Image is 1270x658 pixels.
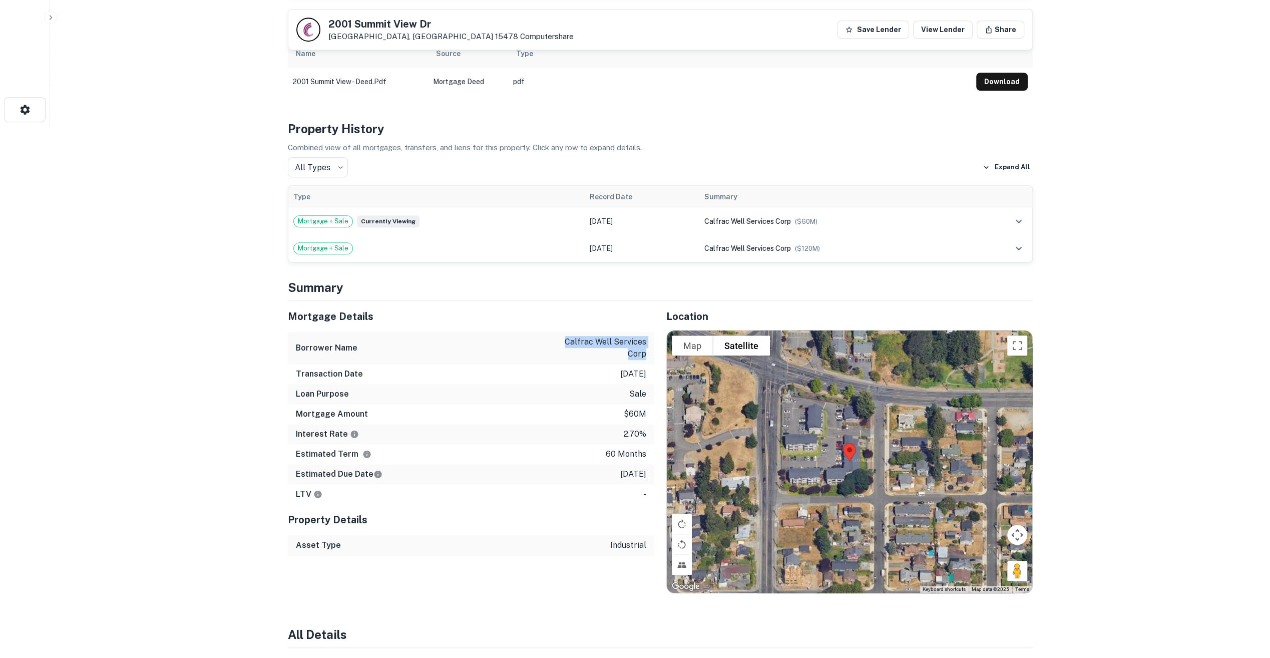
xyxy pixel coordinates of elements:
span: Mortgage + Sale [294,216,352,226]
h6: Estimated Due Date [296,468,382,480]
button: Rotate map counterclockwise [672,534,692,554]
div: All Types [288,157,348,177]
td: Mortgage Deed [428,68,508,96]
span: calfrac well services corp [704,217,791,225]
h4: Property History [288,120,1033,138]
h5: Mortgage Details [288,309,654,324]
p: calfrac well services corp [556,336,646,360]
th: Name [288,40,428,68]
p: [GEOGRAPHIC_DATA], [GEOGRAPHIC_DATA] 15478 [328,32,574,41]
span: Map data ©2025 [972,586,1009,592]
td: pdf [508,68,971,96]
a: Open this area in Google Maps (opens a new window) [669,580,702,593]
th: Type [508,40,971,68]
p: sale [629,388,646,400]
button: Show street map [672,336,713,356]
button: Toggle fullscreen view [1007,336,1027,356]
button: expand row [1010,213,1027,230]
button: expand row [1010,240,1027,257]
button: Map camera controls [1007,525,1027,545]
p: [DATE] [620,368,646,380]
p: - [643,488,646,500]
th: Record Date [585,186,699,208]
th: Source [428,40,508,68]
a: Terms (opens in new tab) [1015,586,1029,592]
h5: Property Details [288,512,654,527]
p: $60m [624,408,646,420]
h4: All Details [288,625,1033,643]
p: industrial [610,539,646,551]
span: Mortgage + Sale [294,243,352,253]
span: ($ 60M ) [795,218,817,225]
div: scrollable content [288,40,1033,96]
h5: 2001 Summit View Dr [328,19,574,29]
h5: Location [666,309,1033,324]
p: [DATE] [620,468,646,480]
span: Currently viewing [357,215,419,227]
div: Name [296,48,315,60]
span: ($ 120M ) [795,245,820,252]
button: Share [977,21,1024,39]
svg: Estimate is based on a standard schedule for this type of loan. [373,470,382,479]
h6: Loan Purpose [296,388,349,400]
h4: Summary [288,278,1033,296]
h6: LTV [296,488,322,500]
button: Tilt map [672,555,692,575]
button: Show satellite imagery [713,336,770,356]
a: View Lender [913,21,973,39]
td: [DATE] [585,235,699,262]
button: Drag Pegman onto the map to open Street View [1007,561,1027,581]
td: [DATE] [585,208,699,235]
a: Computershare [520,32,574,41]
h6: Asset Type [296,539,341,551]
th: Type [288,186,585,208]
button: Keyboard shortcuts [923,586,966,593]
svg: The interest rates displayed on the website are for informational purposes only and may be report... [350,430,359,439]
h6: Estimated Term [296,448,371,460]
button: Download [976,73,1028,91]
th: Summary [699,186,973,208]
svg: LTVs displayed on the website are for informational purposes only and may be reported incorrectly... [313,490,322,499]
p: 2.70% [624,428,646,440]
div: Type [516,48,533,60]
button: Expand All [980,160,1033,175]
td: 2001 summit view - deed.pdf [288,68,428,96]
h6: Borrower Name [296,342,357,354]
div: Source [436,48,461,60]
span: calfrac well services corp [704,244,791,252]
svg: Term is based on a standard schedule for this type of loan. [362,450,371,459]
button: Rotate map clockwise [672,514,692,534]
p: Combined view of all mortgages, transfers, and liens for this property. Click any row to expand d... [288,142,1033,154]
h6: Interest Rate [296,428,359,440]
p: 60 months [606,448,646,460]
h6: Mortgage Amount [296,408,368,420]
iframe: Chat Widget [1220,578,1270,626]
button: Save Lender [837,21,909,39]
h6: Transaction Date [296,368,363,380]
img: Google [669,580,702,593]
